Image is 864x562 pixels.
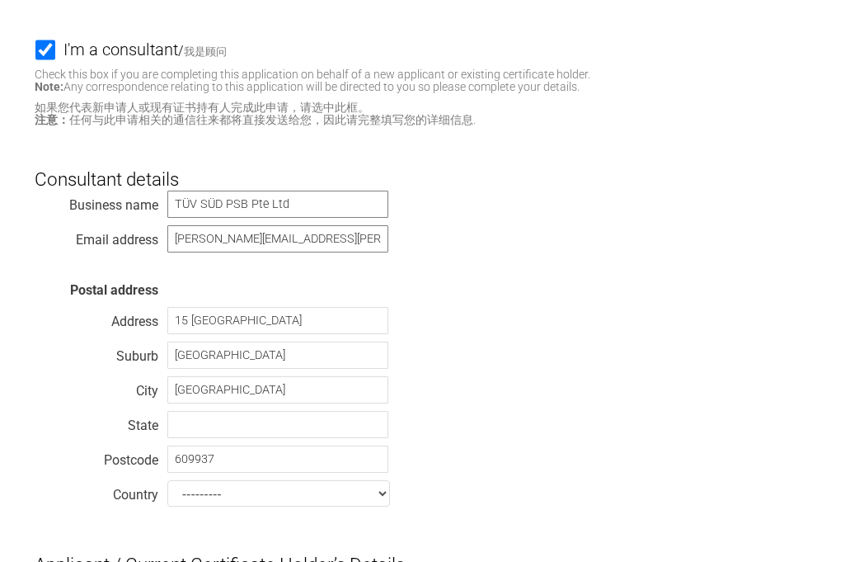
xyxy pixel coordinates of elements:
label: / [63,40,829,59]
div: City [35,379,158,395]
div: Email address [35,228,158,244]
small: Check this box if you are completing this application on behalf of a new applicant or existing ce... [35,68,590,93]
h4: I'm a consultant [63,31,178,68]
div: Country [35,483,158,499]
div: Postcode [35,448,158,465]
h3: Consultant details [35,141,829,191]
small: 如果您代表新申请人或现有证书持有人完成此申请，请选中此框。 任何与此申请相关的通信往来都将直接发送给您，因此请完整填写您的详细信息. [35,102,829,126]
small: 我是顾问 [184,45,227,58]
strong: Postal address [70,282,158,298]
strong: Note: [35,80,63,93]
div: Address [35,309,158,326]
div: Business name [35,193,158,210]
div: State [35,413,158,430]
strong: 注意： [35,113,69,126]
div: Suburb [35,344,158,361]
